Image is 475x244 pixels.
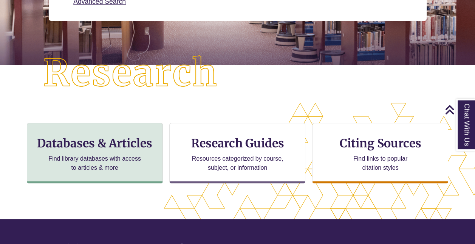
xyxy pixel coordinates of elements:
p: Resources categorized by course, subject, or information [188,154,287,172]
a: Citing Sources Find links to popular citation styles [312,123,448,183]
a: Databases & Articles Find library databases with access to articles & more [27,123,163,183]
img: Research [24,36,238,111]
a: Back to Top [445,105,473,115]
h3: Citing Sources [334,136,427,150]
p: Find links to popular citation styles [343,154,417,172]
a: Research Guides Resources categorized by course, subject, or information [169,123,305,183]
h3: Databases & Articles [33,136,156,150]
h3: Research Guides [176,136,299,150]
p: Find library databases with access to articles & more [45,154,144,172]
